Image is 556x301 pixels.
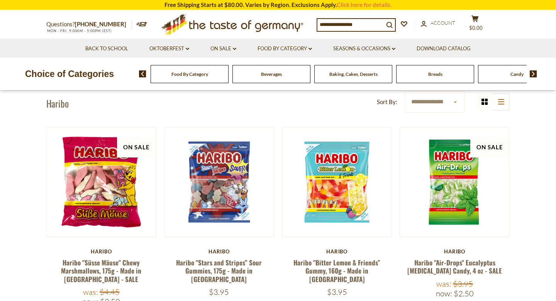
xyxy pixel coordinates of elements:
a: Download Catalog [417,44,471,53]
label: Sort By: [377,97,397,107]
span: $4.45 [100,287,120,297]
a: Haribo "Süsse Mäuse" Chewy Marshmallows, 175g - Made in [GEOGRAPHIC_DATA] - SALE [61,258,141,284]
button: $0.00 [463,15,486,34]
img: previous arrow [139,70,146,77]
label: Now: [436,289,452,298]
a: Haribo "Bitter Lemon & Friends” Gummy, 160g - Made in [GEOGRAPHIC_DATA] [293,258,380,284]
a: Haribo "Stars and Stripes” Sour Gummies, 175g - Made in [GEOGRAPHIC_DATA] [176,258,262,284]
a: Food By Category [171,71,208,77]
img: Haribo "Süsse Mäuse" Chewy Marshmallows, 175g - Made in Germany - SALE [47,127,156,237]
a: Oktoberfest [149,44,189,53]
a: On Sale [210,44,236,53]
span: $3.95 [327,287,347,297]
div: Haribo [400,248,510,255]
a: Beverages [261,71,282,77]
h1: Haribo [46,97,69,109]
a: Seasons & Occasions [333,44,395,53]
img: Haribo Air Drops Eucalyptus Menthol [400,127,509,237]
div: Haribo [164,248,274,255]
label: Was: [436,279,451,289]
a: Haribo "Air-Drops" Eucalyptus [MEDICAL_DATA] Candy, 4 oz - SALE [407,258,502,275]
a: Back to School [85,44,128,53]
div: Haribo [46,248,156,255]
a: Account [421,19,455,27]
span: MON - FRI, 9:00AM - 5:00PM (EST) [46,29,112,33]
label: Was: [83,287,98,297]
p: Questions? [46,19,132,29]
img: Haribo Stars and Stripes [164,127,274,237]
span: Account [431,20,455,26]
img: Haribo Bitter Lemon & Friends [282,127,392,237]
span: $0.00 [469,25,483,31]
span: $2.50 [454,289,474,298]
a: Breads [428,71,442,77]
div: Haribo [282,248,392,255]
a: [PHONE_NUMBER] [75,21,126,27]
a: Candy [510,71,524,77]
a: Food By Category [258,44,312,53]
a: Baking, Cakes, Desserts [329,71,378,77]
span: $3.95 [453,279,473,289]
img: next arrow [530,70,537,77]
span: $3.95 [209,287,229,297]
a: Click here for details. [337,1,392,8]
